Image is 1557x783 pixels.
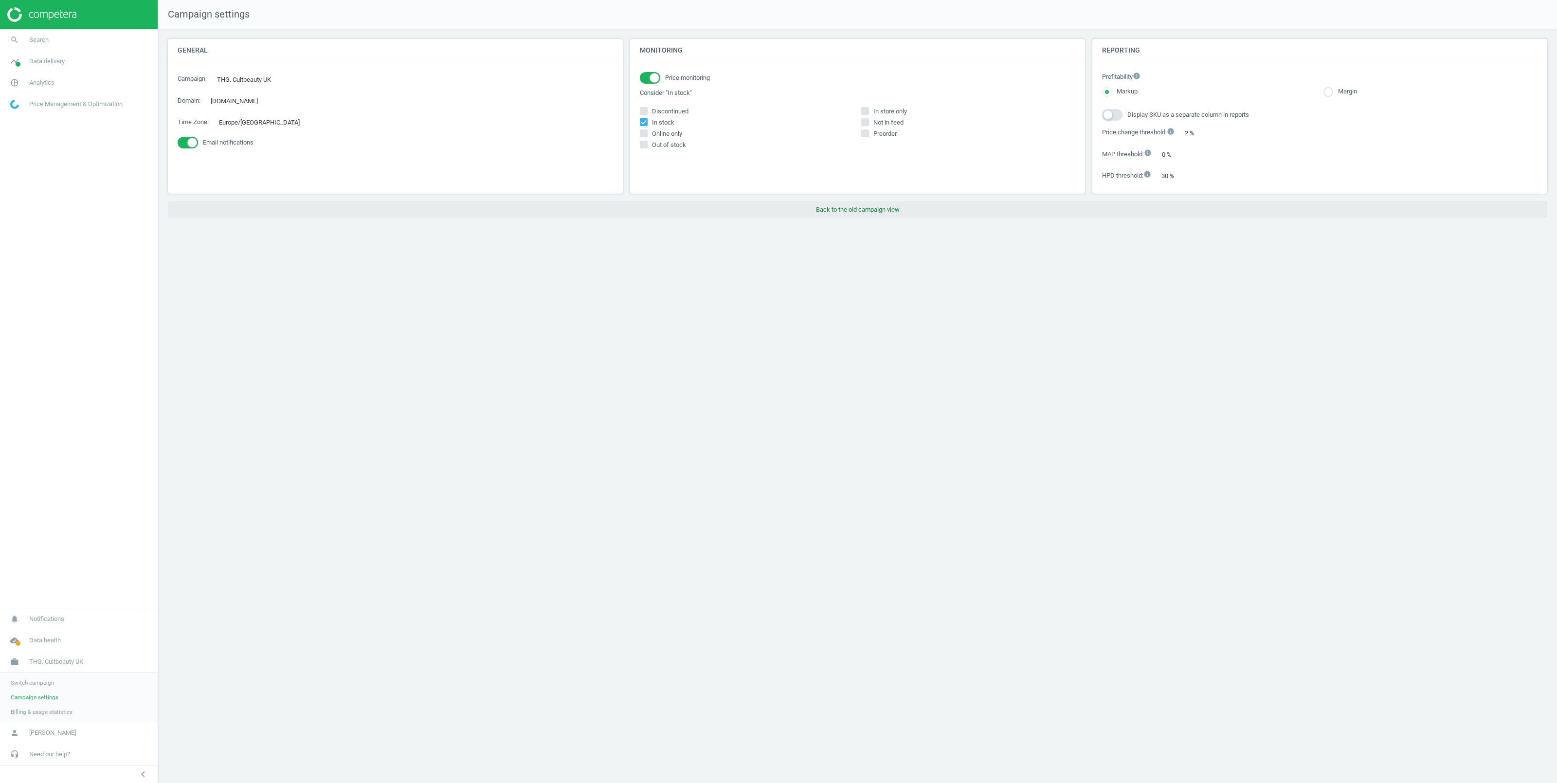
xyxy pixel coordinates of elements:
[10,100,19,109] img: wGWNvw8QSZomAAAAABJRU5ErkJggg==
[1127,110,1249,119] span: Display SKU as a separate column in reports
[11,708,72,716] span: Billing & usage statistics
[630,39,1085,62] h4: Monitoring
[1102,170,1151,181] label: HPD threshold :
[1092,39,1547,62] h4: Reporting
[650,129,684,138] span: Online only
[1156,168,1190,183] div: 30 %
[5,52,24,71] i: timeline
[5,610,24,628] i: notifications
[871,129,899,138] span: Preorder
[137,768,149,780] i: chevron_left
[214,115,315,130] div: Europe/[GEOGRAPHIC_DATA]
[203,138,253,147] span: Email notifications
[1179,126,1210,141] div: 2 %
[29,728,76,737] span: [PERSON_NAME]
[5,724,24,742] i: person
[650,141,688,149] span: Out of stock
[640,89,1075,97] label: Consider "In stock"
[5,653,24,671] i: work
[1133,72,1141,80] i: info
[178,74,207,83] label: Campaign :
[158,8,250,21] span: Campaign settings
[1112,87,1138,96] label: Markup
[29,78,54,87] span: Analytics
[168,201,1547,219] button: Back to the old campaign view
[1144,149,1152,157] i: info
[29,57,65,66] span: Data delivery
[1102,127,1175,138] label: Price change threshold :
[11,679,54,687] span: Switch campaign
[205,93,273,109] div: [DOMAIN_NAME]
[1143,170,1151,178] i: info
[29,100,123,109] span: Price Management & Optimization
[871,107,909,116] span: In store only
[212,72,286,87] div: THG. Cultbeauty UK
[178,96,200,105] label: Domain :
[665,73,710,82] span: Price monitoring
[650,107,690,116] span: Discontinued
[178,118,209,127] label: Time Zone :
[29,636,61,645] span: Data health
[29,657,83,666] span: THG. Cultbeauty UK
[5,73,24,92] i: pie_chart_outlined
[29,750,70,759] span: Need our help?
[29,36,49,44] span: Search
[7,7,76,22] img: ajHJNr6hYgQAAAAASUVORK5CYII=
[1102,149,1152,159] label: MAP threshold :
[1157,147,1187,162] div: 0 %
[871,118,905,127] span: Not in feed
[168,39,623,62] h4: General
[5,631,24,650] i: cloud_done
[131,768,155,781] button: chevron_left
[1333,87,1357,96] label: Margin
[5,31,24,49] i: search
[11,693,58,701] span: Campaign settings
[5,745,24,764] i: headset_mic
[1167,127,1175,135] i: info
[29,615,64,623] span: Notifications
[650,118,676,127] span: In stock
[1102,72,1538,82] label: Profitability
